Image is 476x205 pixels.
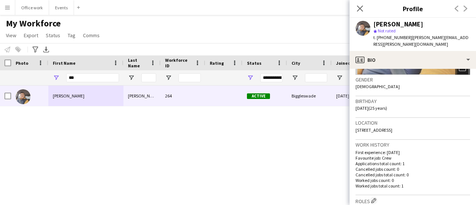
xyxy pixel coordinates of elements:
[336,74,343,81] button: Open Filter Menu
[247,60,261,66] span: Status
[356,161,470,166] p: Applications total count: 1
[287,86,332,106] div: Biggleswade
[66,73,119,82] input: First Name Filter Input
[42,45,51,54] app-action-btn: Export XLSX
[350,51,476,69] div: Bio
[356,98,470,105] h3: Birthday
[336,60,351,66] span: Joined
[128,74,135,81] button: Open Filter Menu
[68,32,75,39] span: Tag
[350,4,476,13] h3: Profile
[16,60,28,66] span: Photo
[373,35,469,47] span: | [PERSON_NAME][EMAIL_ADDRESS][PERSON_NAME][DOMAIN_NAME]
[6,32,16,39] span: View
[49,0,74,15] button: Events
[356,155,470,161] p: Favourite job: Crew
[161,86,205,106] div: 264
[356,141,470,148] h3: Work history
[356,76,470,83] h3: Gender
[332,86,376,106] div: [DATE]
[24,32,38,39] span: Export
[128,57,147,68] span: Last Name
[292,74,298,81] button: Open Filter Menu
[356,150,470,155] p: First experience: [DATE]
[53,60,75,66] span: First Name
[141,73,156,82] input: Last Name Filter Input
[373,35,412,40] span: t. [PHONE_NUMBER]
[31,45,40,54] app-action-btn: Advanced filters
[356,197,470,205] h3: Roles
[356,119,470,126] h3: Location
[65,31,78,40] a: Tag
[165,74,172,81] button: Open Filter Menu
[356,172,470,177] p: Cancelled jobs total count: 0
[46,32,60,39] span: Status
[43,31,63,40] a: Status
[6,18,61,29] span: My Workforce
[373,21,423,28] div: [PERSON_NAME]
[178,73,201,82] input: Workforce ID Filter Input
[356,183,470,189] p: Worked jobs total count: 1
[378,28,396,33] span: Not rated
[21,31,41,40] a: Export
[53,74,59,81] button: Open Filter Menu
[247,74,254,81] button: Open Filter Menu
[16,89,30,104] img: Oliver Elkin
[15,0,49,15] button: Office work
[356,166,470,172] p: Cancelled jobs count: 0
[83,32,100,39] span: Comms
[80,31,103,40] a: Comms
[123,86,161,106] div: [PERSON_NAME]
[165,57,192,68] span: Workforce ID
[247,93,270,99] span: Active
[356,127,392,133] span: [STREET_ADDRESS]
[356,105,387,111] span: [DATE] (25 years)
[356,177,470,183] p: Worked jobs count: 0
[3,31,19,40] a: View
[210,60,224,66] span: Rating
[356,84,400,89] span: [DEMOGRAPHIC_DATA]
[305,73,327,82] input: City Filter Input
[48,86,123,106] div: [PERSON_NAME]
[292,60,300,66] span: City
